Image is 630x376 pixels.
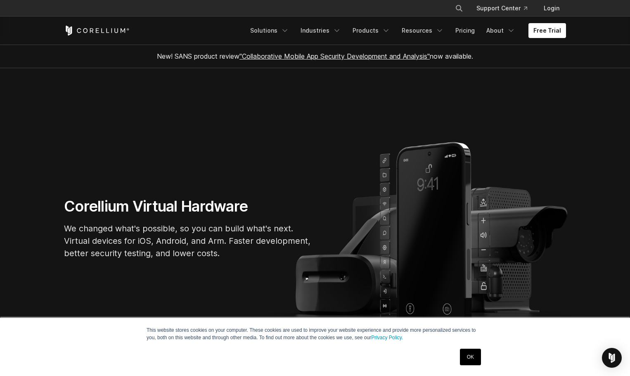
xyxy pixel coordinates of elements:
[397,23,449,38] a: Resources
[450,23,480,38] a: Pricing
[602,348,622,368] div: Open Intercom Messenger
[452,1,467,16] button: Search
[296,23,346,38] a: Industries
[245,23,566,38] div: Navigation Menu
[445,1,566,16] div: Navigation Menu
[537,1,566,16] a: Login
[157,52,473,60] span: New! SANS product review now available.
[147,326,483,341] p: This website stores cookies on your computer. These cookies are used to improve your website expe...
[239,52,430,60] a: "Collaborative Mobile App Security Development and Analysis"
[64,197,312,216] h1: Corellium Virtual Hardware
[348,23,395,38] a: Products
[481,23,520,38] a: About
[64,26,130,36] a: Corellium Home
[371,335,403,340] a: Privacy Policy.
[245,23,294,38] a: Solutions
[470,1,534,16] a: Support Center
[528,23,566,38] a: Free Trial
[460,349,481,365] a: OK
[64,222,312,259] p: We changed what's possible, so you can build what's next. Virtual devices for iOS, Android, and A...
